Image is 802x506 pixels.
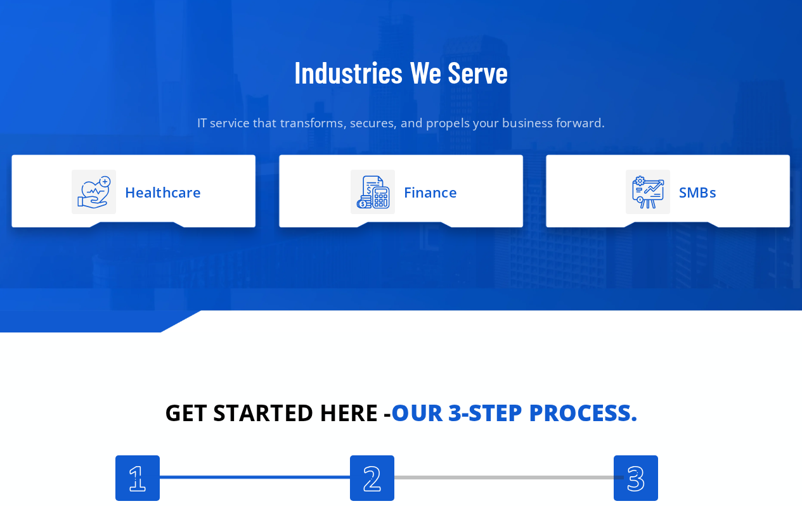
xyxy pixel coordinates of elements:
[391,397,637,428] strong: Our 3-step process.
[27,396,775,430] h2: Get started here -
[401,186,457,198] span: Finance
[136,476,372,479] img: Process divider
[122,186,201,198] span: Healthcare
[375,476,624,479] img: Process divider - white
[676,186,716,198] span: SMBs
